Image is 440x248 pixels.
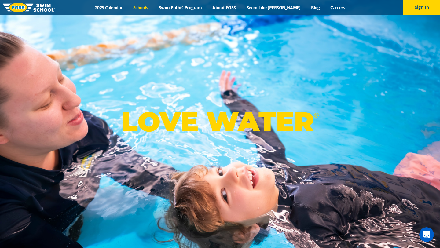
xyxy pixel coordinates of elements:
[306,5,325,10] a: Blog
[121,105,319,138] p: LOVE WATER
[153,5,207,10] a: Swim Path® Program
[325,5,350,10] a: Careers
[241,5,306,10] a: Swim Like [PERSON_NAME]
[207,5,241,10] a: About FOSS
[314,111,319,119] sup: ®
[3,3,55,12] img: FOSS Swim School Logo
[90,5,128,10] a: 2025 Calendar
[128,5,153,10] a: Schools
[419,227,434,242] iframe: Intercom live chat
